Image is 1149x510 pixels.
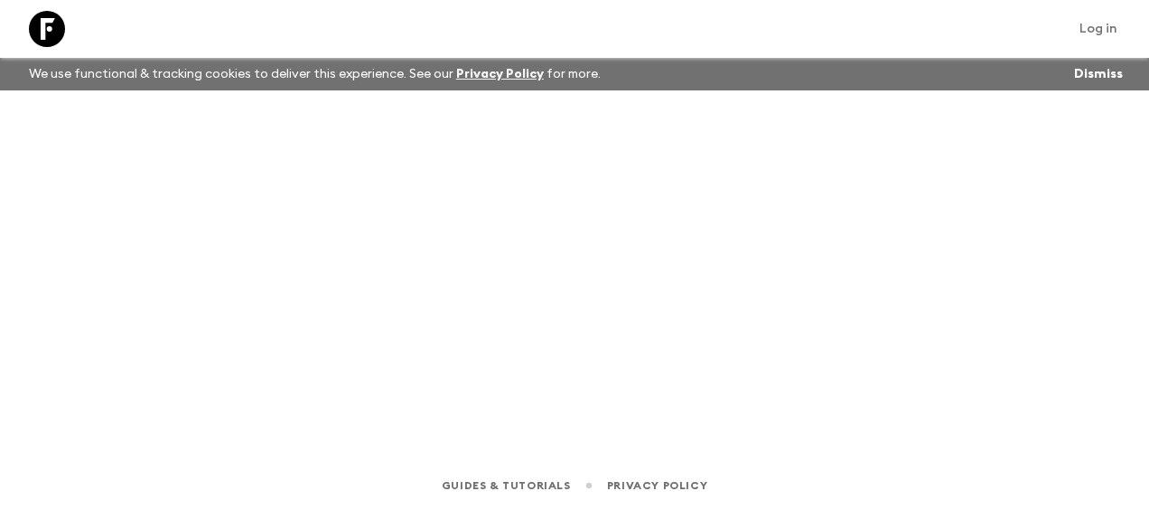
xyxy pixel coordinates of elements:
[607,476,707,496] a: Privacy Policy
[22,58,608,90] p: We use functional & tracking cookies to deliver this experience. See our for more.
[456,68,544,80] a: Privacy Policy
[442,476,571,496] a: Guides & Tutorials
[1070,16,1127,42] a: Log in
[1070,61,1127,87] button: Dismiss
